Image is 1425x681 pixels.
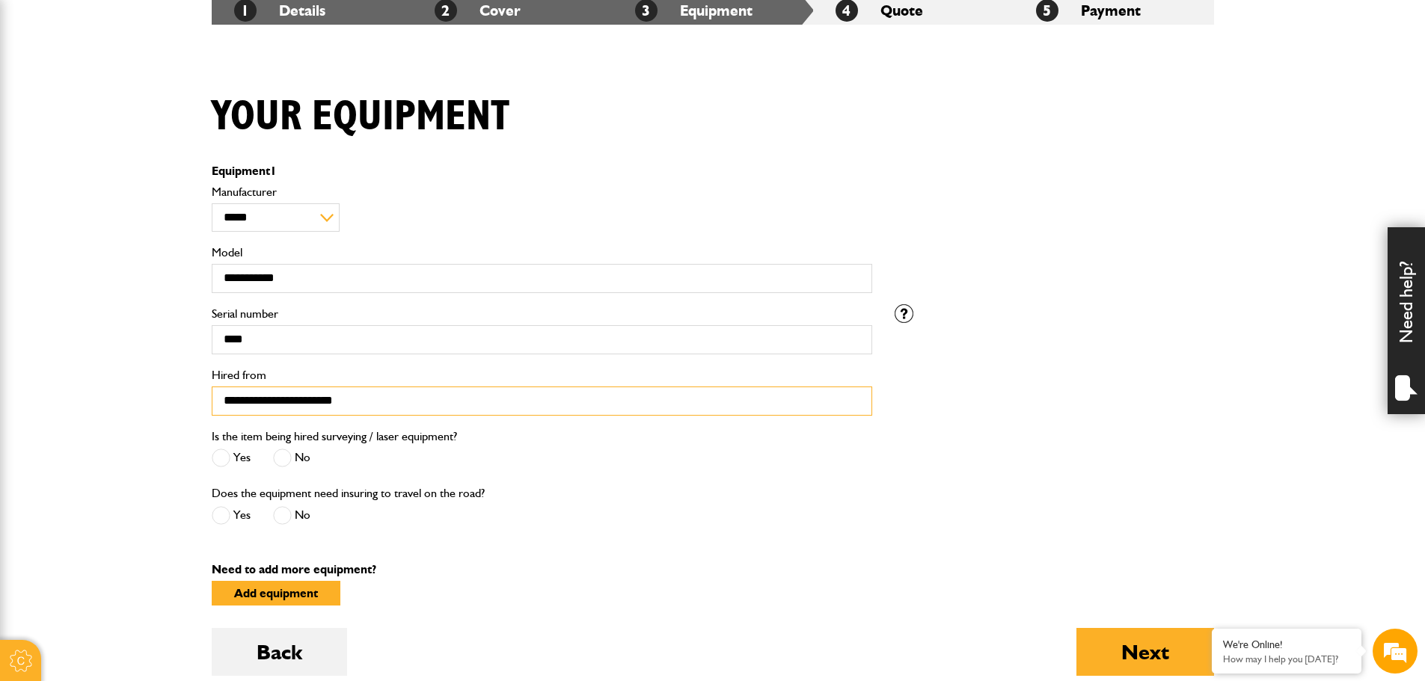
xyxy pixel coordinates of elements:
[1388,227,1425,414] div: Need help?
[273,506,310,525] label: No
[270,164,277,178] span: 1
[273,449,310,467] label: No
[212,308,872,320] label: Serial number
[234,1,325,19] a: 1Details
[19,227,273,259] input: Enter your phone number
[435,1,521,19] a: 2Cover
[212,564,1214,576] p: Need to add more equipment?
[212,431,457,443] label: Is the item being hired surveying / laser equipment?
[212,247,872,259] label: Model
[212,628,347,676] button: Back
[1076,628,1214,676] button: Next
[212,506,251,525] label: Yes
[25,83,63,104] img: d_20077148190_company_1631870298795_20077148190
[212,186,872,198] label: Manufacturer
[212,165,872,177] p: Equipment
[19,138,273,171] input: Enter your last name
[212,581,340,605] button: Add equipment
[212,449,251,467] label: Yes
[78,84,251,103] div: Chat with us now
[19,182,273,215] input: Enter your email address
[19,271,273,448] textarea: Type your message and hit 'Enter'
[212,369,872,381] label: Hired from
[203,460,272,481] em: Start Chat
[1223,653,1350,665] p: How may I help you today?
[212,92,509,142] h1: Your equipment
[212,487,485,499] label: Does the equipment need insuring to travel on the road?
[1223,638,1350,651] div: We're Online!
[245,7,281,43] div: Minimize live chat window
